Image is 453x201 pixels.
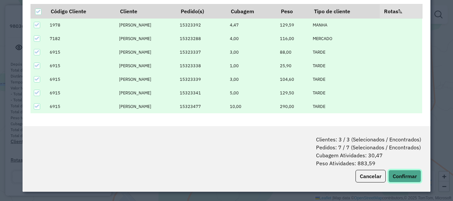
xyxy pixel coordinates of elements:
td: 129,50 [277,86,309,100]
td: MERCADO [309,32,380,45]
td: 4,00 [226,32,276,45]
td: [PERSON_NAME] [115,18,176,32]
td: 4,47 [226,18,276,32]
td: 290,00 [277,100,309,113]
td: TARDE [309,73,380,86]
th: Peso [277,4,309,18]
td: [PERSON_NAME] [115,73,176,86]
td: 10,00 [226,100,276,113]
td: TARDE [309,45,380,59]
td: 6915 [46,59,116,73]
td: 6915 [46,86,116,100]
th: Código Cliente [46,4,116,18]
th: Pedido(s) [176,4,226,18]
td: 1,00 [226,59,276,73]
span: Clientes: 3 / 3 (Selecionados / Encontrados) Pedidos: 7 / 7 (Selecionados / Encontrados) Cubagem ... [316,135,421,167]
th: Cubagem [226,4,276,18]
span: 15323341 [180,90,201,96]
td: MANHA [309,18,380,32]
td: 104,60 [277,73,309,86]
td: 3,00 [226,45,276,59]
td: 6915 [46,100,116,113]
td: 3,00 [226,73,276,86]
span: 15323392 [180,22,201,28]
span: 15323337 [180,49,201,55]
td: 5,00 [226,86,276,100]
td: [PERSON_NAME] [115,45,176,59]
span: 15323288 [180,36,201,41]
th: Tipo de cliente [309,4,380,18]
td: TARDE [309,100,380,113]
td: 1978 [46,18,116,32]
td: 116,00 [277,32,309,45]
span: 15323339 [180,76,201,82]
td: 129,59 [277,18,309,32]
th: Rotas [380,4,422,18]
td: [PERSON_NAME] [115,100,176,113]
td: 6915 [46,45,116,59]
td: TARDE [309,86,380,100]
td: [PERSON_NAME] [115,32,176,45]
button: Cancelar [356,170,386,182]
td: 6915 [46,73,116,86]
span: 15323338 [180,63,201,69]
span: 15323477 [180,104,201,109]
th: Cliente [115,4,176,18]
td: TARDE [309,59,380,73]
td: 88,00 [277,45,309,59]
td: [PERSON_NAME] [115,59,176,73]
td: 7182 [46,32,116,45]
td: [PERSON_NAME] [115,86,176,100]
td: 25,90 [277,59,309,73]
button: Confirmar [388,170,421,182]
